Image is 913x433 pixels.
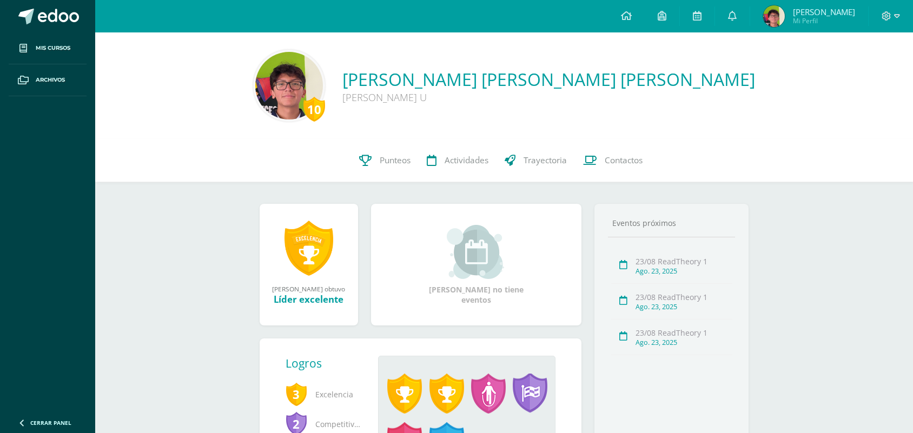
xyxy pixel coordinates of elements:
div: Ago. 23, 2025 [636,302,732,311]
span: Actividades [445,155,488,166]
span: Archivos [36,76,65,84]
div: Ago. 23, 2025 [636,338,732,347]
div: [PERSON_NAME] obtuvo [270,284,347,293]
a: Actividades [419,139,497,182]
span: Trayectoria [524,155,567,166]
span: Contactos [605,155,643,166]
span: Mi Perfil [793,16,855,25]
img: event_small.png [447,225,506,279]
div: [PERSON_NAME] U [342,91,667,104]
div: Líder excelente [270,293,347,305]
span: Punteos [380,155,411,166]
a: Mis cursos [9,32,87,64]
div: 23/08 ReadTheory 1 [636,256,732,267]
a: [PERSON_NAME] [PERSON_NAME] [PERSON_NAME] [342,68,755,91]
span: Cerrar panel [30,419,71,427]
div: Eventos próximos [608,218,736,228]
img: 1811773324429b0e002adfe24825ae68.png [255,52,323,119]
div: Ago. 23, 2025 [636,267,732,276]
div: Logros [286,356,370,371]
div: 10 [303,97,325,122]
div: 23/08 ReadTheory 1 [636,328,732,338]
img: 92ea0d8c7df05cfc06e3fb8b759d2e58.png [763,5,785,27]
span: 3 [286,382,307,407]
a: Trayectoria [497,139,575,182]
span: Mis cursos [36,44,70,52]
a: Punteos [351,139,419,182]
div: 23/08 ReadTheory 1 [636,292,732,302]
span: Excelencia [286,379,361,409]
span: [PERSON_NAME] [793,6,855,17]
div: [PERSON_NAME] no tiene eventos [422,225,530,305]
a: Contactos [575,139,651,182]
a: Archivos [9,64,87,96]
